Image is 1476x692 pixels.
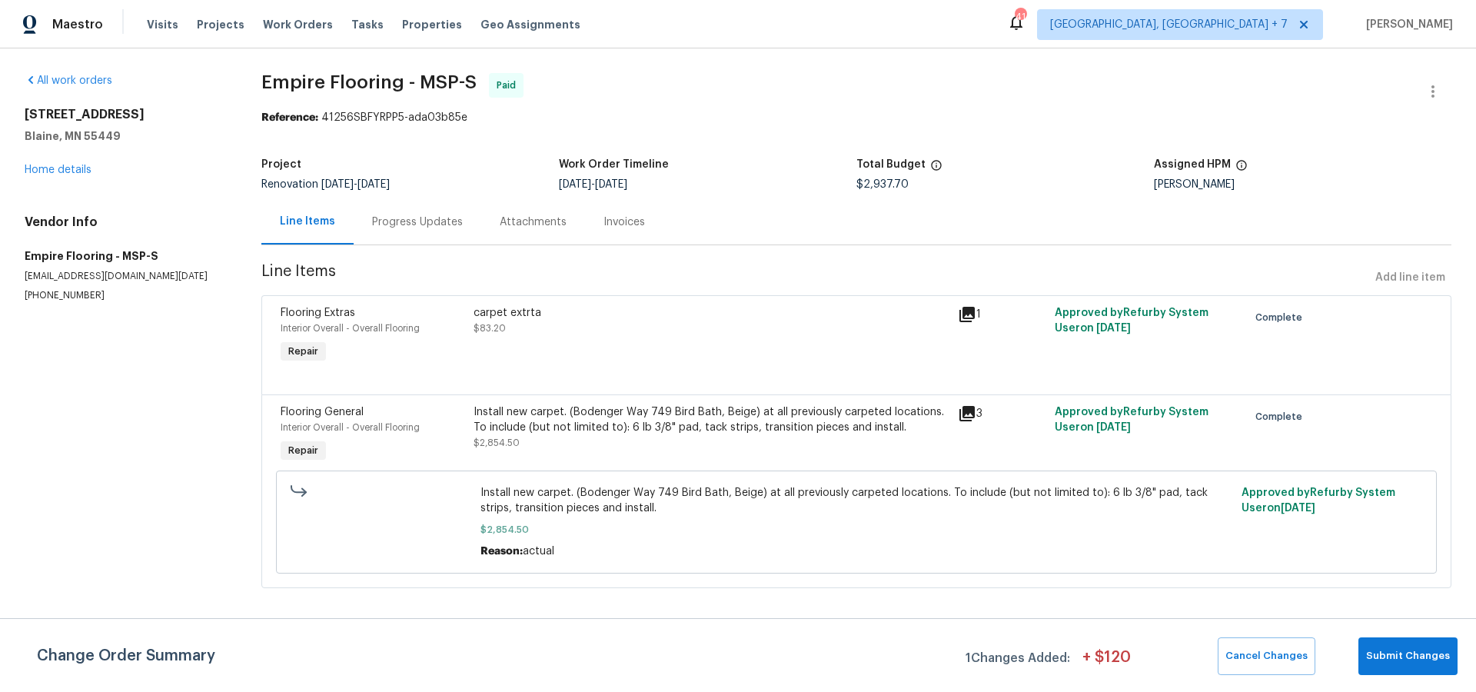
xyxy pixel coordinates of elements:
[856,159,926,170] h5: Total Budget
[25,128,224,144] h5: Blaine, MN 55449
[474,438,520,447] span: $2,854.50
[281,407,364,418] span: Flooring General
[197,17,244,32] span: Projects
[856,179,909,190] span: $2,937.70
[1281,503,1315,514] span: [DATE]
[958,305,1045,324] div: 1
[357,179,390,190] span: [DATE]
[1360,17,1453,32] span: [PERSON_NAME]
[25,248,224,264] h5: Empire Flooring - MSP-S
[402,17,462,32] span: Properties
[1050,17,1288,32] span: [GEOGRAPHIC_DATA], [GEOGRAPHIC_DATA] + 7
[281,308,355,318] span: Flooring Extras
[25,289,224,302] p: [PHONE_NUMBER]
[480,522,1232,537] span: $2,854.50
[25,107,224,122] h2: [STREET_ADDRESS]
[1242,487,1395,514] span: Approved by Refurby System User on
[480,485,1232,516] span: Install new carpet. (Bodenger Way 749 Bird Bath, Beige) at all previously carpeted locations. To ...
[261,179,390,190] span: Renovation
[1055,407,1208,433] span: Approved by Refurby System User on
[261,73,477,91] span: Empire Flooring - MSP-S
[351,19,384,30] span: Tasks
[147,17,178,32] span: Visits
[261,159,301,170] h5: Project
[1096,323,1131,334] span: [DATE]
[282,344,324,359] span: Repair
[321,179,354,190] span: [DATE]
[474,324,506,333] span: $83.20
[280,214,335,229] div: Line Items
[263,17,333,32] span: Work Orders
[321,179,390,190] span: -
[281,423,420,432] span: Interior Overall - Overall Flooring
[559,179,627,190] span: -
[1096,422,1131,433] span: [DATE]
[603,215,645,230] div: Invoices
[25,75,112,86] a: All work orders
[474,404,948,435] div: Install new carpet. (Bodenger Way 749 Bird Bath, Beige) at all previously carpeted locations. To ...
[1255,310,1308,325] span: Complete
[958,404,1045,423] div: 3
[500,215,567,230] div: Attachments
[261,264,1369,292] span: Line Items
[480,546,523,557] span: Reason:
[559,179,591,190] span: [DATE]
[261,112,318,123] b: Reference:
[1255,409,1308,424] span: Complete
[1055,308,1208,334] span: Approved by Refurby System User on
[930,159,942,179] span: The total cost of line items that have been proposed by Opendoor. This sum includes line items th...
[281,324,420,333] span: Interior Overall - Overall Flooring
[480,17,580,32] span: Geo Assignments
[1235,159,1248,179] span: The hpm assigned to this work order.
[497,78,522,93] span: Paid
[1154,159,1231,170] h5: Assigned HPM
[25,215,224,230] h4: Vendor Info
[595,179,627,190] span: [DATE]
[559,159,669,170] h5: Work Order Timeline
[261,110,1451,125] div: 41256SBFYRPP5-ada03b85e
[523,546,554,557] span: actual
[372,215,463,230] div: Progress Updates
[474,305,948,321] div: carpet extrta
[1154,179,1451,190] div: [PERSON_NAME]
[282,443,324,458] span: Repair
[25,165,91,175] a: Home details
[25,270,224,283] p: [EMAIL_ADDRESS][DOMAIN_NAME][DATE]
[52,17,103,32] span: Maestro
[1015,9,1026,25] div: 41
